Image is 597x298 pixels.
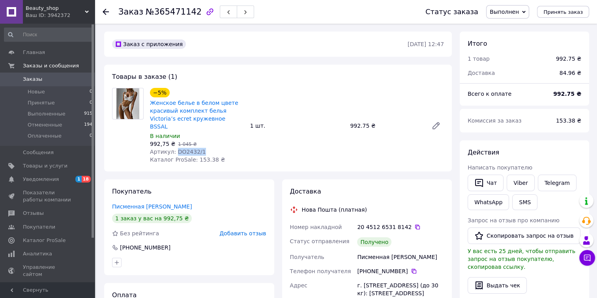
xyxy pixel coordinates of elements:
[468,277,527,294] button: Выдать чек
[103,8,109,16] div: Вернуться назад
[468,175,503,191] button: Чат
[82,176,91,183] span: 18
[112,39,186,49] div: Заказ с приложения
[23,149,54,156] span: Сообщения
[90,88,92,95] span: 0
[219,230,266,237] span: Добавить отзыв
[290,254,324,260] span: Получатель
[26,5,85,12] span: Beauty_shop
[23,264,73,278] span: Управление сайтом
[23,176,59,183] span: Уведомления
[428,118,444,134] a: Редактировать
[116,88,140,119] img: Женское белье в белом цвете красивый комплект белья Victoria’s ecret кружевное BSSAL
[347,120,425,131] div: 992.75 ₴
[150,133,180,139] span: В наличии
[468,70,495,76] span: Доставка
[468,56,490,62] span: 1 товар
[23,237,66,244] span: Каталог ProSale
[468,164,532,171] span: Написать покупателю
[290,282,307,289] span: Адрес
[90,132,92,140] span: 0
[468,40,487,47] span: Итого
[247,120,347,131] div: 1 шт.
[538,175,576,191] a: Telegram
[290,268,351,274] span: Телефон получателя
[23,162,67,169] span: Товары и услуги
[556,117,581,124] span: 153.38 ₴
[23,49,45,56] span: Главная
[150,156,225,163] span: Каталог ProSale: 153.38 ₴
[150,88,170,97] div: −5%
[112,73,177,80] span: Товары в заказе (1)
[357,267,444,275] div: [PHONE_NUMBER]
[23,250,52,257] span: Аналитика
[553,91,581,97] b: 992.75 ₴
[290,238,350,244] span: Статус отправления
[75,176,82,183] span: 1
[23,210,44,217] span: Отзывы
[425,8,478,16] div: Статус заказа
[356,250,445,264] div: Писменная [PERSON_NAME]
[579,250,595,266] button: Чат с покупателем
[146,7,202,17] span: №365471142
[537,6,589,18] button: Принять заказ
[357,223,444,231] div: 20 4512 6531 8142
[543,9,583,15] span: Принять заказ
[118,7,143,17] span: Заказ
[408,41,444,47] time: [DATE] 12:47
[468,227,580,244] button: Скопировать запрос на отзыв
[507,175,534,191] a: Viber
[23,62,79,69] span: Заказы и сообщения
[28,121,62,129] span: Отмененные
[112,203,192,210] a: Писменная [PERSON_NAME]
[556,55,581,63] div: 992.75 ₴
[28,110,66,117] span: Выполненные
[468,91,511,97] span: Всего к оплате
[150,149,206,155] span: Артикул: DO2432/1
[150,100,238,130] a: Женское белье в белом цвете красивый комплект белья Victoria’s ecret кружевное BSSAL
[555,64,586,82] div: 84.96 ₴
[112,214,192,223] div: 1 заказ у вас на 992,75 ₴
[120,230,159,237] span: Без рейтинга
[84,121,92,129] span: 194
[90,99,92,106] span: 0
[512,194,537,210] button: SMS
[28,99,55,106] span: Принятые
[490,9,519,15] span: Выполнен
[23,76,42,83] span: Заказы
[28,88,45,95] span: Новые
[150,141,175,147] span: 992,75 ₴
[290,224,342,230] span: Номер накладной
[468,149,499,156] span: Действия
[28,132,62,140] span: Оплаченные
[300,206,369,214] div: Нова Пошта (платная)
[468,117,522,124] span: Комиссия за заказ
[468,194,509,210] a: WhatsApp
[112,188,152,195] span: Покупатель
[357,237,391,247] div: Получено
[290,188,321,195] span: Доставка
[468,217,560,223] span: Запрос на отзыв про компанию
[4,28,93,42] input: Поиск
[468,248,575,270] span: У вас есть 25 дней, чтобы отправить запрос на отзыв покупателю, скопировав ссылку.
[84,110,92,117] span: 915
[23,223,55,231] span: Покупатели
[23,189,73,203] span: Показатели работы компании
[26,12,95,19] div: Ваш ID: 3942372
[119,244,171,251] div: [PHONE_NUMBER]
[178,142,197,147] span: 1 045 ₴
